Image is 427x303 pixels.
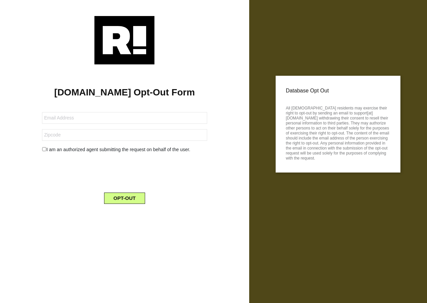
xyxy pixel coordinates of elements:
[104,193,145,204] button: OPT-OUT
[286,86,390,96] p: Database Opt Out
[10,87,239,98] h1: [DOMAIN_NAME] Opt-Out Form
[94,16,154,64] img: Retention.com
[74,159,175,185] iframe: reCAPTCHA
[286,104,390,161] p: All [DEMOGRAPHIC_DATA] residents may exercise their right to opt-out by sending an email to suppo...
[42,129,207,141] input: Zipcode
[42,112,207,124] input: Email Address
[37,146,212,153] div: I am an authorized agent submitting the request on behalf of the user.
